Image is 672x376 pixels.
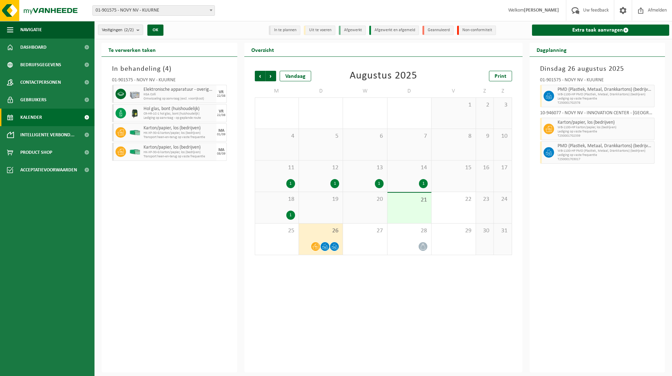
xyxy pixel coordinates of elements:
div: 01-901575 - NOVY NV - KUURNE [112,78,227,85]
td: D [387,85,432,97]
div: 22/08 [217,94,225,98]
span: T250001702578 [558,101,653,105]
li: Uit te voeren [304,26,335,35]
span: 8 [435,132,472,140]
span: 13 [346,164,383,172]
span: KGA Colli [143,93,215,97]
span: 3 [497,101,508,109]
div: 10-946077 - NOVY NV - INNOVATION CENTER - [GEOGRAPHIC_DATA] [540,111,655,118]
span: Hol glas, bont (huishoudelijk) [143,106,215,112]
li: Geannuleerd [422,26,454,35]
div: 08/09 [217,152,225,156]
span: 11 [259,164,295,172]
div: 22/08 [217,114,225,117]
div: 1 [419,179,428,188]
span: Bedrijfsgegevens [20,56,61,74]
span: Print [495,74,506,79]
span: 19 [302,196,339,203]
span: Intelligente verbond... [20,126,75,144]
td: M [255,85,299,97]
span: WB-1100-HP karton/papier, los (bedrijven) [558,125,653,130]
td: V [432,85,476,97]
div: 01-901575 - NOVY NV - KUURNE [540,78,655,85]
span: 22 [435,196,472,203]
span: 31 [497,227,508,235]
div: 1 [286,179,295,188]
span: Transport heen-en-terug op vaste frequentie [143,135,215,139]
span: 4 [259,132,295,140]
span: Navigatie [20,21,42,39]
span: CR-HR-1C-1 hol glas, bont (huishoudelijk) [143,112,215,116]
span: 01-901575 - NOVY NV - KUURNE [93,6,215,15]
span: 1 [435,101,472,109]
span: Karton/papier, los (bedrijven) [143,125,215,131]
h2: Overzicht [244,43,281,56]
div: VR [219,109,224,114]
span: Vestigingen [102,25,134,35]
li: In te plannen [269,26,300,35]
span: 24 [497,196,508,203]
span: Volgende [266,71,276,81]
span: Contactpersonen [20,74,61,91]
span: 7 [391,132,428,140]
span: PMD (Plastiek, Metaal, Drankkartons) (bedrijven) [558,143,653,149]
img: PB-LB-0680-HPE-GY-11 [129,89,140,99]
span: 29 [435,227,472,235]
td: Z [494,85,512,97]
span: Acceptatievoorwaarden [20,161,77,179]
span: 20 [346,196,383,203]
div: Augustus 2025 [350,71,417,81]
span: 23 [479,196,490,203]
span: 01-901575 - NOVY NV - KUURNE [92,5,215,16]
span: HK-XP-30-G karton/papier, los (bedrijven) [143,131,215,135]
div: 1 [375,179,384,188]
div: VR [219,90,224,94]
span: 28 [391,227,428,235]
span: Elektronische apparatuur - overige (OVE) [143,87,215,93]
span: Gebruikers [20,91,47,109]
span: Omwisseling op aanvraag (excl. voorrijkost) [143,97,215,101]
span: 15 [435,164,472,172]
span: 27 [346,227,383,235]
span: T250001703017 [558,157,653,162]
span: 2 [479,101,490,109]
span: 10 [497,132,508,140]
li: Non-conformiteit [457,26,496,35]
div: 1 [286,211,295,220]
h3: In behandeling ( ) [112,64,227,74]
span: 26 [302,227,339,235]
span: Karton/papier, los (bedrijven) [558,120,653,125]
span: Dashboard [20,39,47,56]
td: D [299,85,343,97]
span: 18 [259,196,295,203]
h2: Dagplanning [530,43,574,56]
button: OK [147,25,163,36]
span: PMD (Plastiek, Metaal, Drankkartons) (bedrijven) [558,87,653,93]
span: Kalender [20,109,42,126]
img: HK-XP-30-GN-00 [129,149,140,155]
span: Lediging op vaste frequentie [558,97,653,101]
span: 17 [497,164,508,172]
div: 1 [330,179,339,188]
div: 01/09 [217,133,225,136]
td: Z [476,85,494,97]
li: Afgewerkt en afgemeld [369,26,419,35]
h3: Dinsdag 26 augustus 2025 [540,64,655,74]
div: MA [218,148,224,152]
span: 6 [346,132,383,140]
span: Lediging op vaste frequentie [558,153,653,157]
a: Print [489,71,512,81]
span: 4 [165,66,169,73]
a: Extra taak aanvragen [532,25,670,36]
count: (2/2) [124,28,134,32]
span: Product Shop [20,144,52,161]
li: Afgewerkt [339,26,366,35]
span: WB-1100-HP PMD (Plastiek, Metaal, Drankkartons) (bedrijven) [558,93,653,97]
span: 9 [479,132,490,140]
h2: Te verwerken taken [101,43,163,56]
span: 16 [479,164,490,172]
td: W [343,85,387,97]
span: 25 [259,227,295,235]
span: 5 [302,132,339,140]
div: Vandaag [280,71,311,81]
